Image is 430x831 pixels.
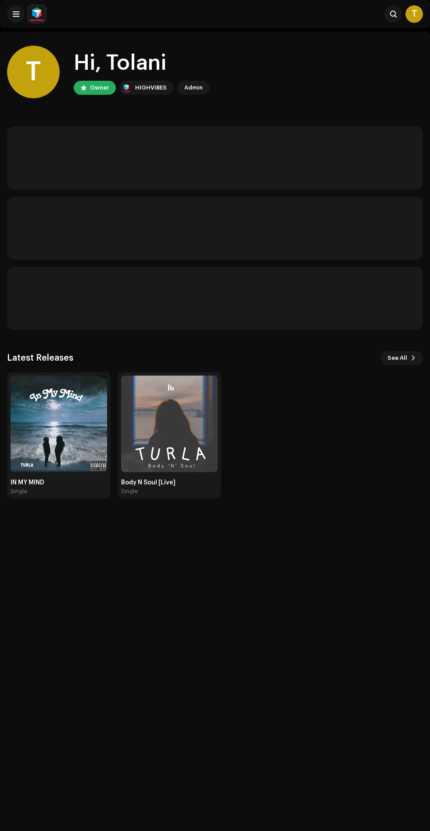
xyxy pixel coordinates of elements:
div: Hi, Tolani [74,49,210,77]
img: feab3aad-9b62-475c-8caf-26f15a9573ee [28,5,46,23]
div: T [405,5,423,23]
img: a0183e91-efd3-4862-8b48-89f75da0dbc7 [11,376,107,472]
div: Admin [184,82,203,93]
div: Single [11,488,27,495]
div: Body N Soul [Live] [121,479,218,486]
div: Single [121,488,138,495]
div: Owner [90,82,109,93]
button: See All [380,351,423,365]
div: HIGHVIBES [135,82,167,93]
div: T [7,46,60,98]
div: IN MY MIND [11,479,107,486]
h3: Latest Releases [7,351,73,365]
img: 45a062e8-1994-450e-b79e-ab146e0b8cb1 [121,376,218,472]
img: feab3aad-9b62-475c-8caf-26f15a9573ee [121,82,132,93]
span: See All [387,349,407,367]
